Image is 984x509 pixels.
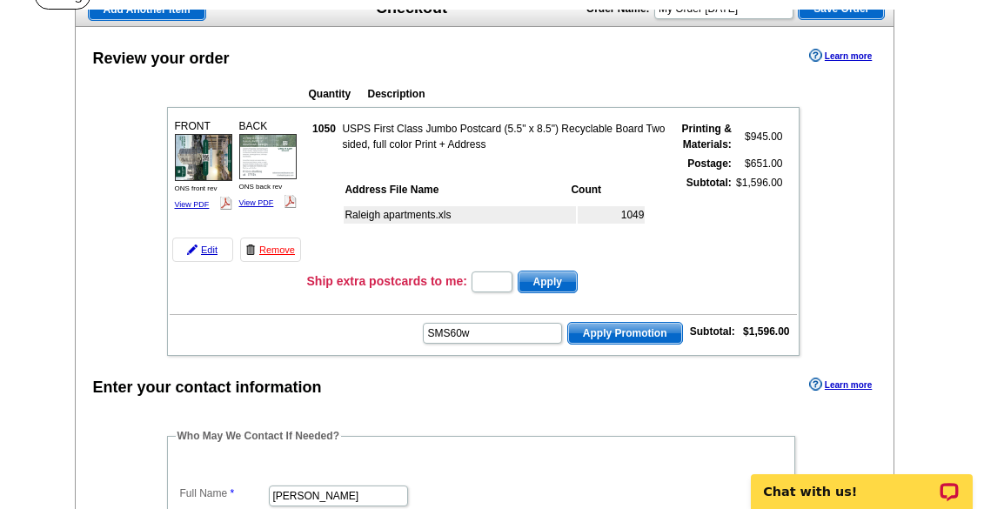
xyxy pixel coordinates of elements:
[734,155,784,172] td: $651.00
[187,244,197,255] img: pencil-icon.gif
[239,134,297,178] img: small-thumb.jpg
[570,181,645,198] th: Count
[93,376,322,399] div: Enter your contact information
[180,486,267,501] label: Full Name
[219,197,232,210] img: pdf_logo.png
[344,181,568,198] th: Address File Name
[240,238,301,262] a: Remove
[237,116,299,212] div: BACK
[245,244,256,255] img: trashcan-icon.gif
[578,206,645,224] td: 1049
[344,206,576,224] td: Raleigh apartments.xls
[809,49,872,63] a: Learn more
[172,116,235,214] div: FRONT
[686,177,732,189] strong: Subtotal:
[734,120,784,153] td: $945.00
[307,273,467,289] h3: Ship extra postcards to me:
[308,85,365,103] th: Quantity
[734,174,784,265] td: $1,596.00
[239,198,274,207] a: View PDF
[567,322,683,345] button: Apply Promotion
[681,123,731,151] strong: Printing & Materials:
[239,183,283,191] span: ONS back rev
[687,157,732,170] strong: Postage:
[568,323,682,344] span: Apply Promotion
[690,325,735,338] strong: Subtotal:
[519,271,577,292] span: Apply
[93,47,230,70] div: Review your order
[176,428,341,444] legend: Who May We Contact If Needed?
[284,195,297,208] img: pdf_logo.png
[518,271,578,293] button: Apply
[743,325,789,338] strong: $1,596.00
[175,134,232,180] img: small-thumb.jpg
[312,123,336,135] strong: 1050
[172,238,233,262] a: Edit
[341,120,669,153] td: USPS First Class Jumbo Postcard (5.5" x 8.5") Recyclable Board Two sided, full color Print + Address
[175,200,210,209] a: View PDF
[809,378,872,392] a: Learn more
[367,85,686,103] th: Description
[175,184,218,192] span: ONS front rev
[740,454,984,509] iframe: LiveChat chat widget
